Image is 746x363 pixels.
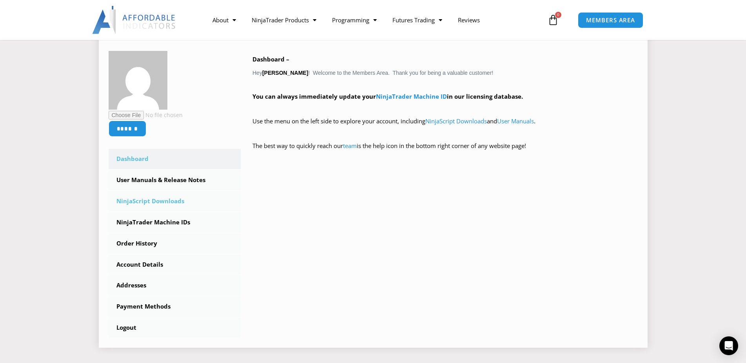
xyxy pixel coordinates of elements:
[205,11,546,29] nav: Menu
[578,12,643,28] a: MEMBERS AREA
[719,336,738,355] div: Open Intercom Messenger
[109,275,241,296] a: Addresses
[497,117,534,125] a: User Manuals
[109,318,241,338] a: Logout
[109,233,241,254] a: Order History
[324,11,385,29] a: Programming
[385,11,450,29] a: Futures Trading
[425,117,487,125] a: NinjaScript Downloads
[555,12,561,18] span: 0
[252,92,523,100] strong: You can always immediately update your in our licensing database.
[586,17,635,23] span: MEMBERS AREA
[109,212,241,233] a: NinjaTrader Machine IDs
[92,6,176,34] img: LogoAI | Affordable Indicators – NinjaTrader
[244,11,324,29] a: NinjaTrader Products
[252,116,638,138] p: Use the menu on the left side to explore your account, including and .
[252,55,289,63] b: Dashboard –
[252,54,638,163] div: Hey ! Welcome to the Members Area. Thank you for being a valuable customer!
[376,92,447,100] a: NinjaTrader Machine ID
[109,170,241,190] a: User Manuals & Release Notes
[252,141,638,163] p: The best way to quickly reach our is the help icon in the bottom right corner of any website page!
[109,296,241,317] a: Payment Methods
[109,191,241,211] a: NinjaScript Downloads
[109,149,241,169] a: Dashboard
[450,11,488,29] a: Reviews
[343,142,357,150] a: team
[536,9,570,31] a: 0
[109,255,241,275] a: Account Details
[109,51,167,110] img: e7f1cd1f8cc81c4d84a0743f092a274c25d70807a20f274be4938e7c732ba15b
[205,11,244,29] a: About
[109,149,241,338] nav: Account pages
[262,70,308,76] strong: [PERSON_NAME]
